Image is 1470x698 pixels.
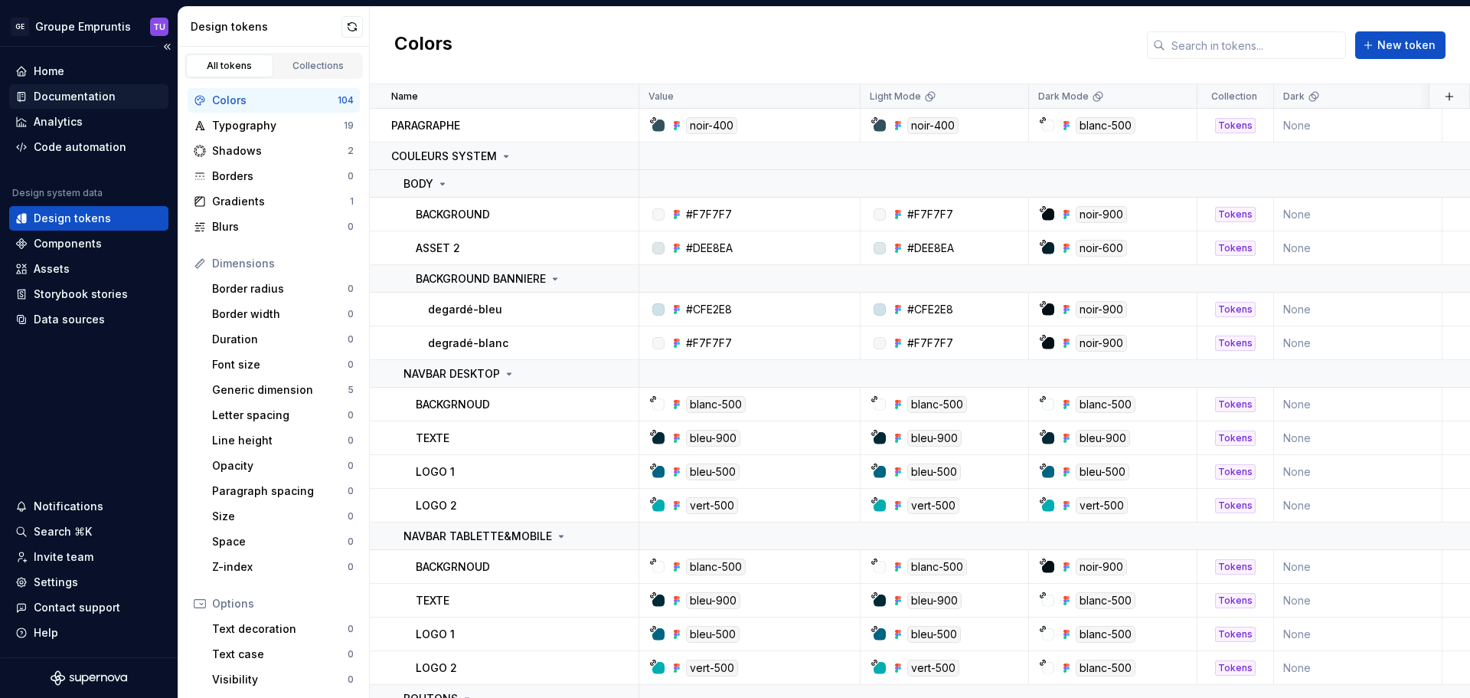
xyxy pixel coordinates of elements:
a: Visibility0 [206,667,360,692]
div: 0 [348,673,354,686]
div: Components [34,236,102,251]
div: Tokens [1215,397,1256,412]
div: Search ⌘K [34,524,92,539]
div: Z-index [212,559,348,575]
div: GE [11,18,29,36]
div: Font size [212,357,348,372]
a: Blurs0 [188,215,360,239]
div: bleu-900 [686,592,740,609]
p: degradé-blanc [428,336,508,351]
div: Visibility [212,672,348,687]
a: Shadows2 [188,139,360,163]
div: Text case [212,647,348,662]
a: Borders0 [188,164,360,188]
div: Gradients [212,194,350,209]
div: Storybook stories [34,287,128,302]
p: TEXTE [416,593,449,608]
td: None [1274,326,1442,360]
div: #CFE2E8 [907,302,953,317]
div: Text decoration [212,621,348,637]
div: #F7F7F7 [686,207,732,222]
a: Code automation [9,135,168,159]
a: Design tokens [9,206,168,231]
div: Collections [280,60,357,72]
div: Opacity [212,458,348,474]
td: None [1274,455,1442,489]
div: Generic dimension [212,382,348,398]
div: 0 [348,221,354,233]
div: #F7F7F7 [907,336,953,351]
a: Gradients1 [188,189,360,214]
div: Contact support [34,600,120,615]
a: Letter spacing0 [206,403,360,428]
div: Shadows [212,143,348,159]
div: noir-600 [1076,240,1127,257]
a: Documentation [9,84,168,109]
div: Tokens [1215,336,1256,351]
div: Code automation [34,139,126,155]
div: bleu-900 [907,430,962,447]
div: Border radius [212,281,348,297]
div: Borders [212,169,348,184]
div: #F7F7F7 [907,207,953,222]
div: Documentation [34,89,116,104]
td: None [1274,198,1442,231]
a: Text case0 [206,642,360,667]
div: 0 [348,536,354,548]
p: BACKGROUND [416,207,490,222]
div: #DEE8EA [907,241,954,256]
div: Border width [212,306,348,322]
div: noir-900 [1076,301,1127,318]
div: #CFE2E8 [686,302,732,317]
div: 0 [348,333,354,346]
div: 0 [348,283,354,295]
div: Colors [212,93,338,108]
div: Tokens [1215,431,1256,446]
p: LOGO 2 [416,660,457,676]
div: 0 [348,308,354,320]
a: Home [9,59,168,84]
div: 19 [344,120,354,132]
td: None [1274,584,1442,618]
div: 0 [348,434,354,447]
div: Data sources [34,312,105,327]
div: Blurs [212,219,348,234]
a: Opacity0 [206,454,360,478]
a: Components [9,231,168,256]
div: Invite team [34,549,93,565]
p: PARAGRAPHE [391,118,460,133]
div: 0 [348,510,354,523]
p: LOGO 1 [416,464,455,480]
div: blanc-500 [686,559,746,575]
div: Tokens [1215,498,1256,513]
div: bleu-500 [1076,464,1129,480]
div: 0 [348,359,354,371]
a: Invite team [9,545,168,569]
div: 2 [348,145,354,157]
div: noir-400 [907,117,959,134]
p: Value [648,90,674,103]
div: blanc-500 [1076,396,1135,413]
a: Line height0 [206,428,360,453]
div: TU [153,21,165,33]
a: Settings [9,570,168,595]
div: vert-500 [907,660,959,677]
div: noir-900 [1076,206,1127,223]
div: Notifications [34,499,103,514]
div: #F7F7F7 [686,336,732,351]
div: blanc-500 [686,396,746,413]
div: blanc-500 [1076,117,1135,134]
div: 104 [338,94,354,107]
div: Tokens [1215,559,1256,575]
div: Design tokens [191,19,341,34]
button: GEGroupe EmpruntisTU [3,10,175,43]
div: Groupe Empruntis [35,19,131,34]
td: None [1274,651,1442,685]
button: New token [1355,31,1445,59]
p: Name [391,90,418,103]
div: Tokens [1215,302,1256,317]
div: Settings [34,575,78,590]
div: vert-500 [686,660,738,677]
div: Tokens [1215,241,1256,256]
div: Line height [212,433,348,448]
